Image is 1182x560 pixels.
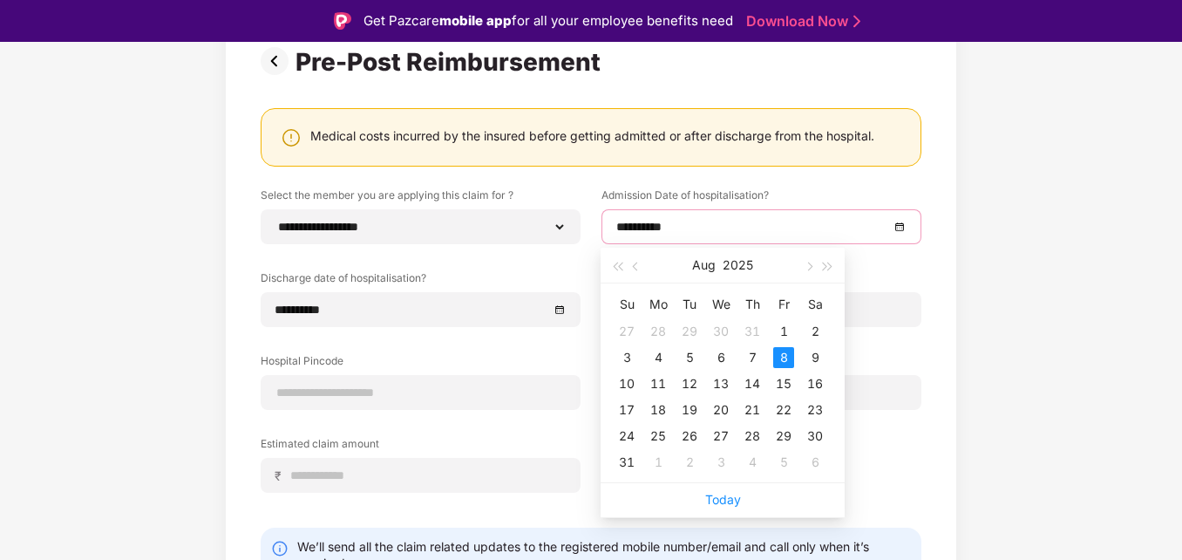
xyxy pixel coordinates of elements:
[648,321,669,342] div: 28
[773,347,794,368] div: 8
[737,449,768,475] td: 2025-09-04
[616,373,637,394] div: 10
[768,345,799,371] td: 2025-08-08
[710,321,731,342] div: 30
[648,373,669,394] div: 11
[737,423,768,449] td: 2025-08-28
[679,373,700,394] div: 12
[799,371,831,397] td: 2025-08-16
[737,397,768,423] td: 2025-08-21
[616,426,637,447] div: 24
[363,10,733,31] div: Get Pazcare for all your employee benefits need
[310,127,874,144] div: Medical costs incurred by the insured before getting admitted or after discharge from the hospital.
[705,318,737,345] td: 2025-07-30
[799,345,831,371] td: 2025-08-09
[710,426,731,447] div: 27
[616,347,637,368] div: 3
[710,347,731,368] div: 6
[805,452,825,473] div: 6
[773,373,794,394] div: 15
[648,452,669,473] div: 1
[679,452,700,473] div: 2
[642,423,674,449] td: 2025-08-25
[710,452,731,473] div: 3
[737,345,768,371] td: 2025-08-07
[768,423,799,449] td: 2025-08-29
[601,188,921,209] label: Admission Date of hospitalisation?
[805,426,825,447] div: 30
[611,345,642,371] td: 2025-08-03
[611,423,642,449] td: 2025-08-24
[616,321,637,342] div: 27
[742,400,763,420] div: 21
[705,423,737,449] td: 2025-08-27
[261,436,581,458] label: Estimated claim amount
[805,373,825,394] div: 16
[674,318,705,345] td: 2025-07-29
[705,492,741,507] a: Today
[799,449,831,475] td: 2025-09-06
[674,397,705,423] td: 2025-08-19
[642,397,674,423] td: 2025-08-18
[648,400,669,420] div: 18
[742,347,763,368] div: 7
[768,371,799,397] td: 2025-08-15
[611,371,642,397] td: 2025-08-10
[768,318,799,345] td: 2025-08-01
[261,188,581,209] label: Select the member you are applying this claim for ?
[692,248,716,283] button: Aug
[737,318,768,345] td: 2025-07-31
[768,397,799,423] td: 2025-08-22
[737,371,768,397] td: 2025-08-14
[710,373,731,394] div: 13
[705,449,737,475] td: 2025-09-03
[611,397,642,423] td: 2025-08-17
[773,452,794,473] div: 5
[642,290,674,318] th: Mo
[799,397,831,423] td: 2025-08-23
[679,426,700,447] div: 26
[611,290,642,318] th: Su
[679,321,700,342] div: 29
[742,321,763,342] div: 31
[439,12,512,29] strong: mobile app
[805,400,825,420] div: 23
[773,426,794,447] div: 29
[853,12,860,31] img: Stroke
[799,423,831,449] td: 2025-08-30
[616,400,637,420] div: 17
[611,449,642,475] td: 2025-08-31
[768,290,799,318] th: Fr
[674,371,705,397] td: 2025-08-12
[773,400,794,420] div: 22
[674,449,705,475] td: 2025-09-02
[674,345,705,371] td: 2025-08-05
[611,318,642,345] td: 2025-07-27
[642,371,674,397] td: 2025-08-11
[742,452,763,473] div: 4
[710,400,731,420] div: 20
[642,318,674,345] td: 2025-07-28
[648,426,669,447] div: 25
[746,12,855,31] a: Download Now
[768,449,799,475] td: 2025-09-05
[642,449,674,475] td: 2025-09-01
[334,12,351,30] img: Logo
[705,345,737,371] td: 2025-08-06
[723,248,753,283] button: 2025
[799,290,831,318] th: Sa
[705,397,737,423] td: 2025-08-20
[674,290,705,318] th: Tu
[737,290,768,318] th: Th
[295,47,608,77] div: Pre-Post Reimbursement
[805,347,825,368] div: 9
[679,400,700,420] div: 19
[271,540,289,557] img: svg+xml;base64,PHN2ZyBpZD0iSW5mby0yMHgyMCIgeG1sbnM9Imh0dHA6Ly93d3cudzMub3JnLzIwMDAvc3ZnIiB3aWR0aD...
[773,321,794,342] div: 1
[705,290,737,318] th: We
[261,47,295,75] img: svg+xml;base64,PHN2ZyBpZD0iUHJldi0zMngzMiIgeG1sbnM9Imh0dHA6Ly93d3cudzMub3JnLzIwMDAvc3ZnIiB3aWR0aD...
[642,345,674,371] td: 2025-08-04
[679,347,700,368] div: 5
[705,371,737,397] td: 2025-08-13
[742,373,763,394] div: 14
